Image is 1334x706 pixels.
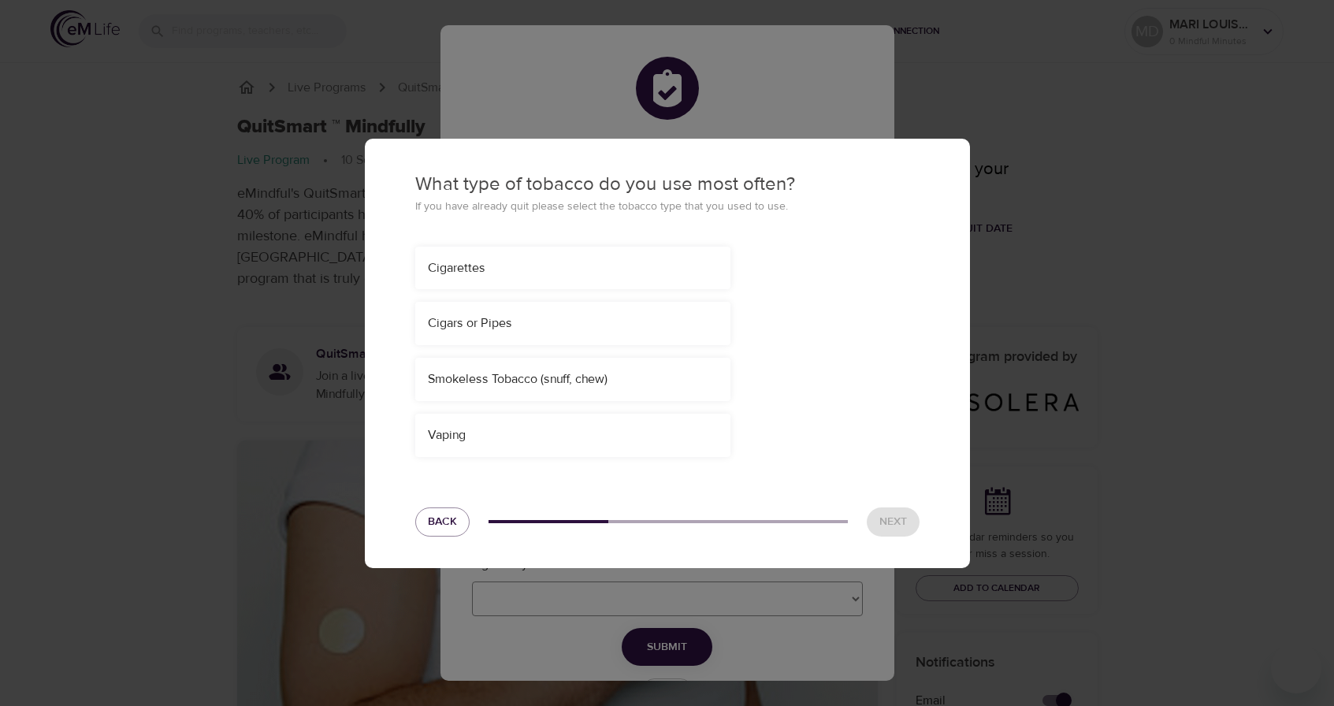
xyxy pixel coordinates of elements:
[415,199,920,215] p: If you have already quit please select the tobacco type that you used to use.
[415,170,920,199] p: What type of tobacco do you use most often?
[415,302,730,345] div: Cigars or Pipes
[428,370,718,388] div: Smokeless Tobacco (snuff, chew)
[415,507,470,537] button: Back
[428,512,457,532] span: Back
[428,259,718,277] div: Cigarettes
[415,414,730,457] div: Vaping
